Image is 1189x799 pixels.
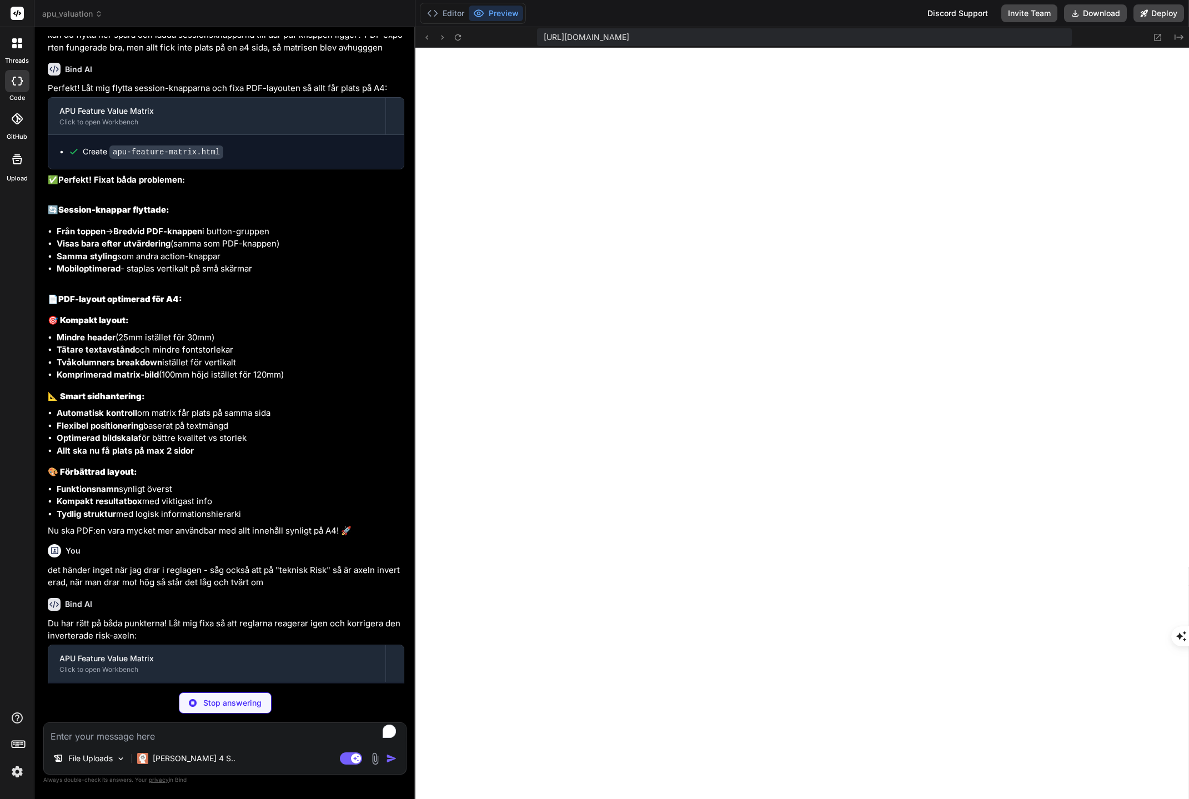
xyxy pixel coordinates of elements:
[57,356,404,369] li: istället för vertikalt
[57,408,137,418] strong: Automatisk kontroll
[57,263,121,274] strong: Mobiloptimerad
[57,226,106,237] strong: Från toppen
[149,776,169,783] span: privacy
[59,665,374,674] div: Click to open Workbench
[57,420,404,433] li: baserat på textmängd
[8,762,27,781] img: settings
[57,433,138,443] strong: Optimerad bildskala
[48,564,404,589] p: det händer inget när jag drar i reglagen - såg också att på "teknisk Risk" så är axeln inverterad...
[57,225,404,238] li: → i button-gruppen
[65,599,92,610] h6: Bind AI
[57,369,404,381] li: (100mm höjd istället för 120mm)
[68,753,113,764] p: File Uploads
[137,753,148,764] img: Claude 4 Sonnet
[48,174,404,187] p: ✅
[7,174,28,183] label: Upload
[57,509,116,519] strong: Tydlig struktur
[57,484,119,494] strong: Funktionsnamn
[57,238,170,249] strong: Visas bara efter utvärdering
[57,344,404,356] li: och mindre fontstorlekar
[386,753,397,764] img: icon
[57,332,116,343] strong: Mindre header
[57,432,404,445] li: för bättre kvalitet vs storlek
[48,29,404,54] p: kan du flytta ner spara och ladda sessionsknapparna till där pdf knappen ligger? PDF exporten fun...
[116,754,126,763] img: Pick Models
[57,445,194,456] strong: Allt ska nu få plats på max 2 sidor
[1001,4,1057,22] button: Invite Team
[203,697,262,708] p: Stop answering
[57,483,404,496] li: synligt överst
[57,496,142,506] strong: Kompakt resultatbox
[48,204,404,217] h2: 🔄
[58,174,185,185] strong: Perfekt! Fixat båda problemen:
[43,775,407,785] p: Always double-check its answers. Your in Bind
[66,545,81,556] h6: You
[7,132,27,142] label: GitHub
[153,753,235,764] p: [PERSON_NAME] 4 S..
[57,238,404,250] li: (samma som PDF-knappen)
[57,250,404,263] li: som andra action-knappar
[42,8,103,19] span: apu_valuation
[65,64,92,75] h6: Bind AI
[58,204,169,215] strong: Session-knappar flyttade:
[57,263,404,275] li: - staplas vertikalt på små skärmar
[57,369,159,380] strong: Komprimerad matrix-bild
[57,331,404,344] li: (25mm istället för 30mm)
[48,525,404,537] p: Nu ska PDF:en vara mycket mer användbar med allt innehåll synligt på A4! 🚀
[59,653,374,664] div: APU Feature Value Matrix
[58,294,182,304] strong: PDF-layout optimerad för A4:
[109,145,223,159] code: apu-feature-matrix.html
[59,118,374,127] div: Click to open Workbench
[48,391,145,401] strong: 📐 Smart sidhantering:
[921,4,995,22] div: Discord Support
[57,495,404,508] li: med viktigast info
[59,105,374,117] div: APU Feature Value Matrix
[57,251,117,262] strong: Samma styling
[369,752,382,765] img: attachment
[57,508,404,521] li: med logisk informationshierarki
[544,32,629,43] span: [URL][DOMAIN_NAME]
[415,48,1189,799] iframe: Preview
[469,6,523,21] button: Preview
[1133,4,1184,22] button: Deploy
[83,146,223,158] div: Create
[48,98,385,134] button: APU Feature Value MatrixClick to open Workbench
[57,344,135,355] strong: Tätare textavstånd
[423,6,469,21] button: Editor
[9,93,25,103] label: code
[113,226,202,237] strong: Bredvid PDF-knappen
[48,293,404,306] h2: 📄
[48,82,404,95] p: Perfekt! Låt mig flytta session-knapparna och fixa PDF-layouten så allt får plats på A4:
[57,407,404,420] li: om matrix får plats på samma sida
[48,315,129,325] strong: 🎯 Kompakt layout:
[57,357,162,368] strong: Tvåkolumners breakdown
[44,723,406,743] textarea: To enrich screen reader interactions, please activate Accessibility in Grammarly extension settings
[48,466,137,477] strong: 🎨 Förbättrad layout:
[1064,4,1127,22] button: Download
[57,420,143,431] strong: Flexibel positionering
[48,645,385,682] button: APU Feature Value MatrixClick to open Workbench
[5,56,29,66] label: threads
[48,617,404,642] p: Du har rätt på båda punkterna! Låt mig fixa så att reglarna reagerar igen och korrigera den inver...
